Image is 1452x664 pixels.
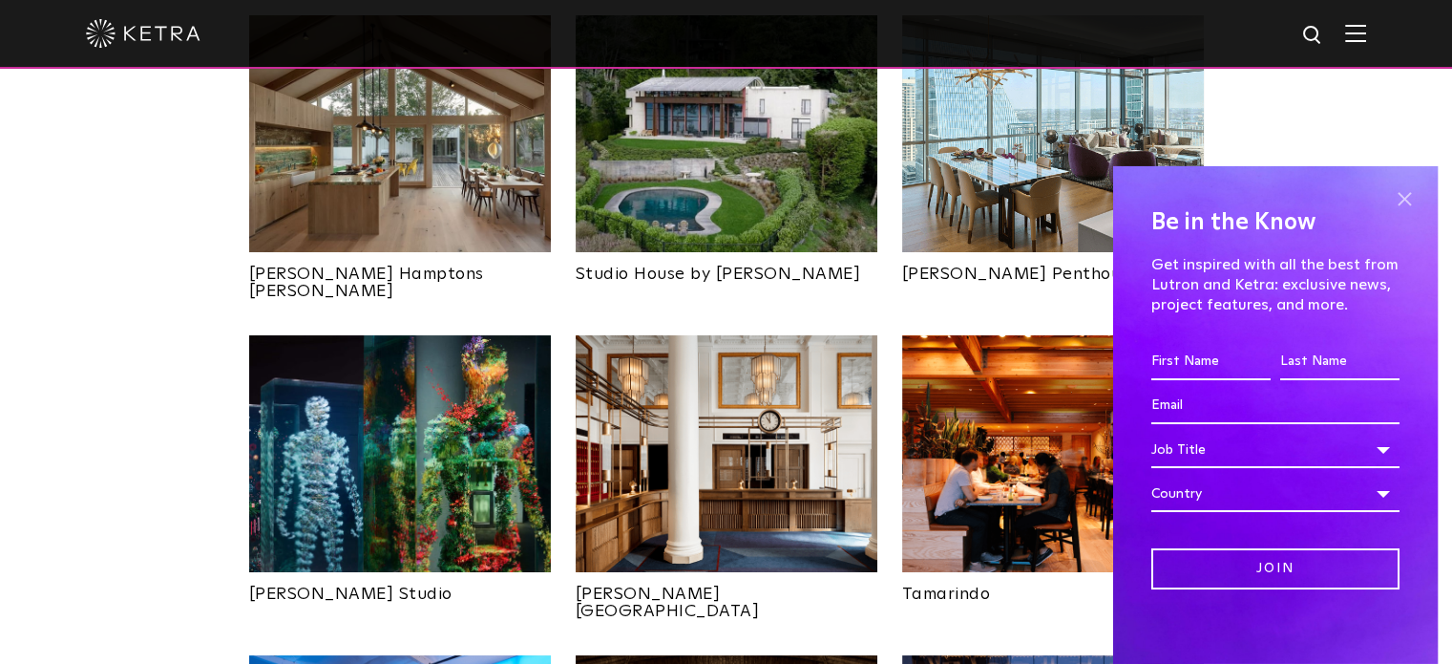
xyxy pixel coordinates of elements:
a: Studio House by [PERSON_NAME] [576,252,877,283]
img: An aerial view of Olson Kundig's Studio House in Seattle [576,15,877,252]
input: Join [1151,548,1399,589]
img: search icon [1301,24,1325,48]
img: Hamburger%20Nav.svg [1345,24,1366,42]
input: Email [1151,388,1399,424]
img: Dustin_Yellin_Ketra_Web-03-1 [249,335,551,572]
input: First Name [1151,344,1271,380]
a: [PERSON_NAME] Studio [249,572,551,603]
a: [PERSON_NAME] Penthouse [902,252,1204,283]
p: Get inspired with all the best from Lutron and Ketra: exclusive news, project features, and more. [1151,255,1399,314]
img: ketra-logo-2019-white [86,19,200,48]
img: New-Project-Page-hero-(3x)_0002_TamarindoRestaurant-0001-LizKuball-HighRes [902,335,1204,572]
img: Project_Landing_Thumbnail-2022smaller [902,15,1204,252]
input: Last Name [1280,344,1399,380]
a: Tamarindo [902,572,1204,603]
img: Project_Landing_Thumbnail-2021 [249,15,551,252]
a: [PERSON_NAME][GEOGRAPHIC_DATA] [576,572,877,620]
img: New-Project-Page-hero-(3x)_0027_0010_RiggsHotel_01_20_20_LARGE [576,335,877,572]
a: [PERSON_NAME] Hamptons [PERSON_NAME] [249,252,551,300]
div: Job Title [1151,432,1399,468]
h4: Be in the Know [1151,204,1399,241]
div: Country [1151,476,1399,512]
